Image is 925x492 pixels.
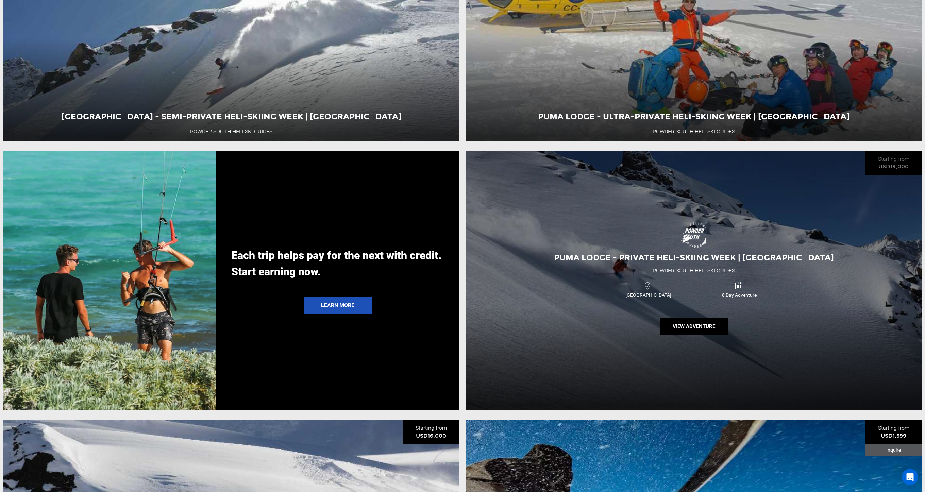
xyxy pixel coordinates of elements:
[554,253,834,262] span: Puma Lodge - Private Heli-Skiing Week | [GEOGRAPHIC_DATA]
[603,292,694,299] span: [GEOGRAPHIC_DATA]
[902,469,918,485] div: Open Intercom Messenger
[231,247,444,280] p: Each trip helps pay for the next with credit. Start earning now.
[660,318,728,335] button: View Adventure
[304,297,372,314] a: Learn More
[680,221,707,249] img: images
[653,267,735,275] div: Powder South Heli-Ski Guides
[694,292,785,299] span: 8 Day Adventure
